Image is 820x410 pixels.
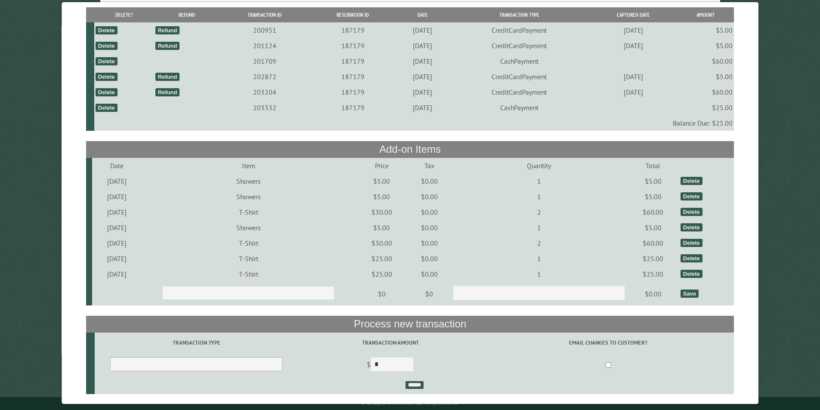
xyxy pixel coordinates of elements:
td: CreditCardPayment [449,38,589,53]
td: $0 [408,282,451,306]
td: Balance Due: $25.00 [94,115,734,131]
td: $0.00 [408,189,451,204]
td: [DATE] [92,189,141,204]
td: $5.00 [677,38,734,53]
td: Showers [141,189,356,204]
div: Delete [96,104,118,112]
td: $30.00 [356,204,408,220]
div: Delete [681,208,702,216]
td: [DATE] [589,84,678,100]
td: [DATE] [396,69,449,84]
div: Delete [681,254,702,262]
td: T-Shirt [141,204,356,220]
td: T-Shirt [141,266,356,282]
th: Captured Date [589,7,678,22]
div: Delete [681,239,702,247]
label: Transaction Type [96,339,297,347]
td: [DATE] [92,251,141,266]
td: Quantity [451,158,627,173]
td: $25.00 [627,251,679,266]
td: [DATE] [92,204,141,220]
td: $5.00 [356,189,408,204]
div: Save [681,290,699,298]
td: 1 [451,266,627,282]
td: Total [627,158,679,173]
td: $60.00 [627,204,679,220]
td: Showers [141,173,356,189]
td: $0.00 [627,282,679,306]
td: $0.00 [408,204,451,220]
td: $60.00 [627,235,679,251]
td: 200951 [220,22,310,38]
td: 203204 [220,84,310,100]
td: 203332 [220,100,310,115]
td: [DATE] [92,220,141,235]
td: 201709 [220,53,310,69]
td: $0.00 [408,220,451,235]
td: [DATE] [589,22,678,38]
td: $5.00 [627,173,679,189]
td: $ [298,353,483,377]
td: 187179 [310,22,396,38]
td: [DATE] [396,53,449,69]
td: [DATE] [589,69,678,84]
div: Delete [96,42,118,50]
td: [DATE] [396,100,449,115]
td: Item [141,158,356,173]
td: 187179 [310,84,396,100]
td: 2 [451,235,627,251]
td: T-Shirt [141,251,356,266]
td: $25.00 [356,251,408,266]
td: Date [92,158,141,173]
td: 187179 [310,69,396,84]
td: 2 [451,204,627,220]
td: 1 [451,173,627,189]
td: $0.00 [408,251,451,266]
div: Delete [96,73,118,81]
div: Delete [681,223,702,231]
div: Refund [155,88,180,96]
th: Add-on Items [86,141,734,157]
div: Delete [681,177,702,185]
td: Tax [408,158,451,173]
td: 202872 [220,69,310,84]
th: Transaction ID [220,7,310,22]
td: 1 [451,189,627,204]
td: $5.00 [356,220,408,235]
div: Delete [96,26,118,34]
td: $25.00 [677,100,734,115]
td: [DATE] [396,38,449,53]
td: 1 [451,220,627,235]
td: $60.00 [677,84,734,100]
td: 187179 [310,53,396,69]
td: $5.00 [356,173,408,189]
td: 187179 [310,100,396,115]
label: Transaction Amount [299,339,481,347]
td: CashPayment [449,100,589,115]
td: [DATE] [589,38,678,53]
td: $0.00 [408,173,451,189]
td: $5.00 [627,189,679,204]
td: [DATE] [92,173,141,189]
td: $5.00 [677,69,734,84]
td: [DATE] [92,235,141,251]
td: CreditCardPayment [449,84,589,100]
td: $0.00 [408,235,451,251]
th: Transaction Type [449,7,589,22]
td: $0.00 [408,266,451,282]
div: Refund [155,42,180,50]
td: $0 [356,282,408,306]
div: Delete [96,88,118,96]
td: [DATE] [92,266,141,282]
td: CashPayment [449,53,589,69]
td: [DATE] [396,84,449,100]
td: 1 [451,251,627,266]
td: [DATE] [396,22,449,38]
td: Price [356,158,408,173]
td: CreditCardPayment [449,69,589,84]
td: $30.00 [356,235,408,251]
th: Delete? [94,7,154,22]
td: T-Shirt [141,235,356,251]
td: CreditCardPayment [449,22,589,38]
td: $25.00 [627,266,679,282]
